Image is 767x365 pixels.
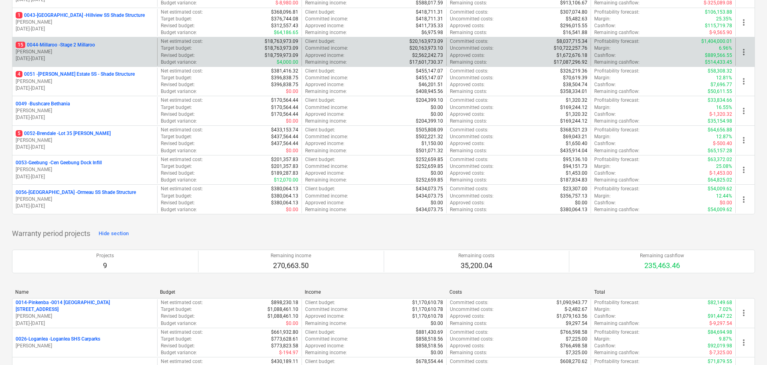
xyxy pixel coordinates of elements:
[271,299,298,306] p: $898,230.18
[716,75,732,81] p: 12.81%
[450,111,485,118] p: Approved costs :
[274,29,298,36] p: $64,186.65
[305,289,443,295] div: Income
[705,52,732,59] p: $889,566.55
[450,147,487,154] p: Remaining costs :
[594,97,640,104] p: Profitability forecast :
[271,16,298,22] p: $376,744.08
[416,75,443,81] p: $455,147.07
[450,193,494,200] p: Uncommitted costs :
[594,104,611,111] p: Margin :
[450,81,485,88] p: Approved costs :
[161,206,197,213] p: Budget variance :
[594,81,616,88] p: Cashflow :
[594,147,640,154] p: Remaining cashflow :
[416,16,443,22] p: $418,711.31
[16,12,22,18] span: 1
[594,163,611,170] p: Margin :
[594,88,640,95] p: Remaining cashflow :
[305,68,335,75] p: Client budget :
[416,127,443,133] p: $505,808.09
[16,130,154,151] div: 50052-Brendale -Lot 35 [PERSON_NAME][PERSON_NAME][DATE]-[DATE]
[594,133,611,140] p: Margin :
[16,137,154,144] p: [PERSON_NAME]
[305,75,348,81] p: Committed income :
[450,133,494,140] p: Uncommitted costs :
[594,177,640,184] p: Remaining cashflow :
[271,163,298,170] p: $201,357.83
[15,289,154,295] div: Name
[720,200,732,206] p: $0.00
[416,177,443,184] p: $252,659.85
[161,104,192,111] p: Target budget :
[99,229,129,238] div: Hide section
[716,163,732,170] p: 25.08%
[16,71,22,77] span: 4
[458,252,494,259] p: Remaining costs
[16,42,95,48] p: 0044-Millaroo - Stage 2 Millaroo
[640,252,684,259] p: Remaining cashflow
[449,289,588,295] div: Costs
[431,111,443,118] p: $0.00
[563,75,587,81] p: $70,619.39
[16,130,111,137] p: 0052-Brendale - Lot 35 [PERSON_NAME]
[416,206,443,213] p: $434,073.75
[305,52,344,59] p: Approved income :
[416,193,443,200] p: $434,073.75
[286,88,298,95] p: $0.00
[560,88,587,95] p: $358,334.01
[305,299,335,306] p: Client budget :
[161,75,192,81] p: Target budget :
[739,308,749,318] span: more_vert
[16,166,154,173] p: [PERSON_NAME]
[161,9,203,16] p: Net estimated cost :
[560,127,587,133] p: $368,521.23
[305,88,347,95] p: Remaining income :
[594,200,616,206] p: Cashflow :
[286,206,298,213] p: $0.00
[450,88,487,95] p: Remaining costs :
[305,104,348,111] p: Committed income :
[305,111,344,118] p: Approved income :
[161,193,192,200] p: Target budget :
[450,97,488,104] p: Committed costs :
[566,140,587,147] p: $1,650.40
[705,22,732,29] p: $115,719.78
[16,313,154,320] p: [PERSON_NAME]
[554,45,587,52] p: $10,722,257.76
[560,193,587,200] p: $356,757.13
[594,16,611,22] p: Margin :
[716,133,732,140] p: 12.87%
[271,97,298,104] p: $170,564.44
[450,140,485,147] p: Approved costs :
[265,38,298,45] p: $18,763,973.09
[12,229,90,238] p: Warranty period projects
[305,156,335,163] p: Client budget :
[416,118,443,125] p: $204,399.10
[594,75,611,81] p: Margin :
[16,159,102,166] p: 0053-Geebung - Cen Geebung Dock Infill
[161,200,195,206] p: Revised budget :
[16,78,154,85] p: [PERSON_NAME]
[412,299,443,306] p: $1,170,610.78
[274,177,298,184] p: $12,070.00
[575,200,587,206] p: $0.00
[161,163,192,170] p: Target budget :
[705,59,732,66] p: $514,433.45
[739,165,749,175] span: more_vert
[16,336,100,343] p: 0026-Loganlea - Loganlea SHS Carparks
[271,261,311,270] p: 270,663.50
[16,19,154,26] p: [PERSON_NAME]
[594,289,733,295] div: Total
[271,156,298,163] p: $201,357.83
[594,29,640,36] p: Remaining cashflow :
[560,177,587,184] p: $187,834.83
[265,52,298,59] p: $18,759,973.09
[716,193,732,200] p: 12.44%
[305,16,348,22] p: Committed income :
[594,111,616,118] p: Cashflow :
[271,22,298,29] p: $312,557.43
[16,203,154,210] p: [DATE] - [DATE]
[271,133,298,140] p: $437,564.44
[271,170,298,177] p: $189,287.83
